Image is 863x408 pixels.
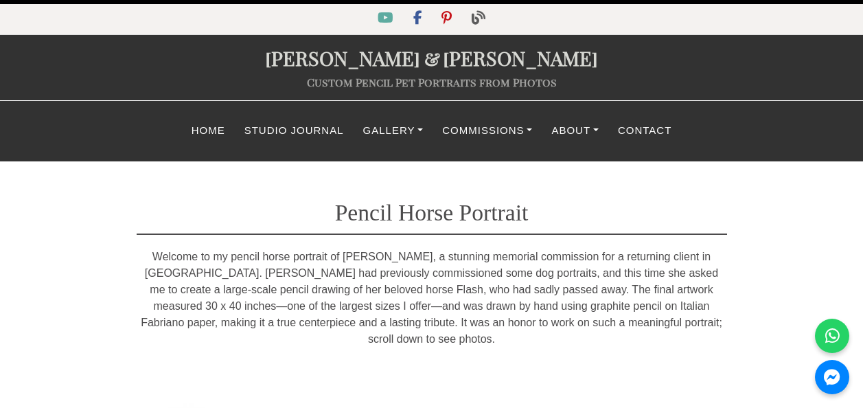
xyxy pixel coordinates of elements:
a: Messenger [815,360,849,394]
a: Blog [463,13,494,25]
p: Welcome to my pencil horse portrait of [PERSON_NAME], a stunning memorial commission for a return... [137,249,727,348]
a: Gallery [354,117,433,144]
a: Commissions [433,117,542,144]
h1: Pencil Horse Portrait [137,179,727,235]
a: YouTube [369,13,404,25]
a: Pinterest [433,13,463,25]
a: Contact [608,117,681,144]
a: Home [182,117,235,144]
a: Custom Pencil Pet Portraits from Photos [307,75,557,89]
a: [PERSON_NAME]&[PERSON_NAME] [265,45,598,71]
span: & [420,45,443,71]
a: About [542,117,608,144]
a: WhatsApp [815,319,849,353]
a: Studio Journal [235,117,354,144]
a: Facebook [405,13,433,25]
